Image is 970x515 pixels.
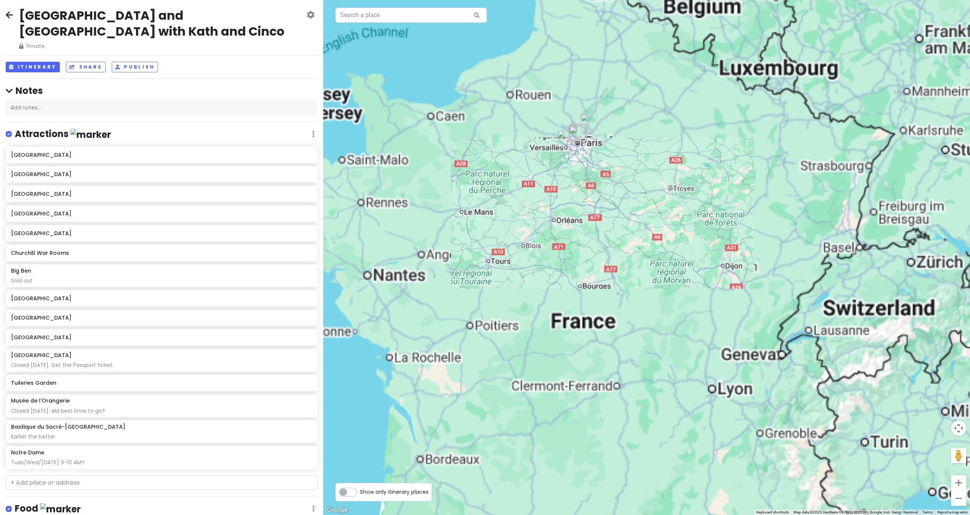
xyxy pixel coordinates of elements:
h2: [GEOGRAPHIC_DATA] and [GEOGRAPHIC_DATA] with Kath and Cinco [19,8,305,39]
button: Zoom out [951,491,966,506]
img: marker [70,129,111,140]
h4: Food [15,503,81,515]
h6: Tuileries Garden [11,379,312,386]
img: Google [325,505,350,515]
div: Tuileries Garden [569,126,585,142]
div: Gare du Nord [570,124,587,141]
div: Palace of Versailles [558,130,574,147]
button: Publish [112,62,158,73]
button: Keyboard shortcuts [756,510,789,515]
h6: [GEOGRAPHIC_DATA] [11,210,312,217]
h6: Big Ben [11,267,31,274]
div: Tues/Wed/[DATE] 9-10 AM? [11,459,312,466]
h6: [GEOGRAPHIC_DATA] [11,151,312,158]
input: Search a place [335,8,487,23]
div: Earlier the better [11,433,312,440]
h6: [GEOGRAPHIC_DATA] [11,352,72,359]
a: Report a map error [937,510,968,514]
img: marker [40,503,81,515]
h6: [GEOGRAPHIC_DATA] [11,190,312,197]
h6: [GEOGRAPHIC_DATA] [11,295,312,302]
div: Add notes... [6,100,318,115]
div: Basilique du Sacré-Cœur de Montmartre [569,124,586,140]
input: + Add place or address [6,475,318,490]
h6: Basilique du Sacré-[GEOGRAPHIC_DATA] [11,423,125,430]
div: Musée de l'Orangerie [568,126,585,142]
span: Show only itinerary places [360,488,429,496]
h6: [GEOGRAPHIC_DATA] [11,230,312,237]
button: Zoom in [951,475,966,490]
h6: [GEOGRAPHIC_DATA] [11,171,312,178]
h4: Notes [6,85,318,97]
h6: [GEOGRAPHIC_DATA] [11,334,312,341]
div: Sold out [11,277,312,284]
a: Open this area in Google Maps (opens a new window) [325,505,350,515]
button: Itinerary [6,62,60,73]
h4: Attractions [15,128,111,140]
span: Map data ©2025 GeoBasis-DE/BKG (©2009), Google, Inst. Geogr. Nacional [793,510,918,514]
h6: Notre Dame [11,449,44,456]
div: Hôtel Maison Mère [570,125,587,141]
h6: Churchill War Rooms [11,250,312,256]
div: Closed [DATE]. Get the Passport ticket. [11,362,312,368]
button: Drag Pegman onto the map to open Street View [951,448,966,463]
div: Closed [DATE]. AM best time to go? [11,407,312,414]
span: Private [19,42,305,50]
div: Paris Charles de Gaulle Airport [581,114,598,131]
h6: [GEOGRAPHIC_DATA] [11,314,312,321]
button: Share [66,62,105,73]
h6: Musée de l'Orangerie [11,397,70,404]
button: Map camera controls [951,421,966,436]
a: Terms (opens in new tab) [922,510,933,514]
div: Notre Dame [570,126,587,143]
